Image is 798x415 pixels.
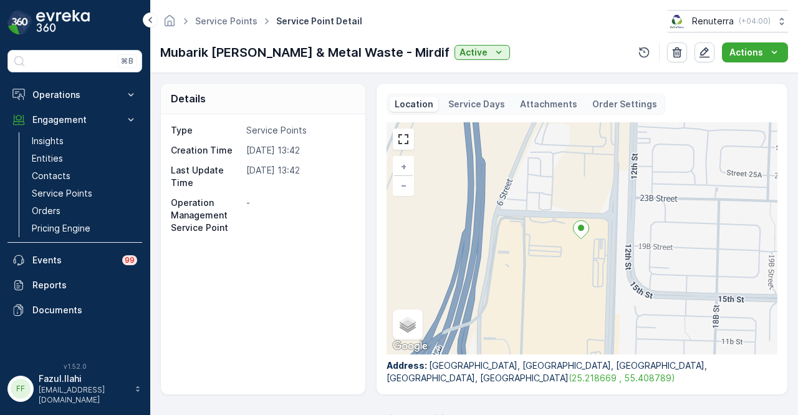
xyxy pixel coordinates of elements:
[171,197,241,234] p: Operation Management Service Point
[448,98,505,110] p: Service Days
[394,130,413,149] a: View Fullscreen
[722,42,788,62] button: Actions
[592,98,657,110] p: Order Settings
[36,10,90,35] img: logo_dark-DEwI_e13.png
[387,360,429,371] span: Address :
[394,157,413,176] a: Zoom In
[387,360,709,383] span: [GEOGRAPHIC_DATA], [GEOGRAPHIC_DATA], [GEOGRAPHIC_DATA], [GEOGRAPHIC_DATA], [GEOGRAPHIC_DATA]
[7,107,142,132] button: Engagement
[569,373,675,383] a: (25.218669 , 55.408789)
[668,10,788,32] button: Renuterra(+04:00)
[32,279,137,291] p: Reports
[7,373,142,405] button: FFFazul.Ilahi[EMAIL_ADDRESS][DOMAIN_NAME]
[246,197,352,234] p: -
[401,180,407,190] span: −
[32,254,115,266] p: Events
[171,144,241,157] p: Creation Time
[32,205,60,217] p: Orders
[27,202,142,220] a: Orders
[459,46,488,59] p: Active
[394,176,413,195] a: Zoom Out
[32,170,70,182] p: Contacts
[7,273,142,298] a: Reports
[39,373,128,385] p: Fazul.Ilahi
[32,222,90,235] p: Pricing Engine
[401,161,406,172] span: +
[160,43,449,62] p: Mubarik [PERSON_NAME] & Metal Waste - Mirdif
[195,16,257,26] a: Service Points
[27,132,142,150] a: Insights
[27,185,142,202] a: Service Points
[395,98,433,110] p: Location
[394,311,421,338] a: Layers
[246,124,352,137] p: Service Points
[32,304,137,316] p: Documents
[7,248,142,273] a: Events99
[454,45,510,60] button: Active
[32,135,64,147] p: Insights
[27,167,142,185] a: Contacts
[11,379,31,399] div: FF
[171,91,206,106] p: Details
[32,152,63,165] p: Entities
[246,164,352,189] p: [DATE] 13:42
[7,363,142,370] span: v 1.52.0
[7,298,142,323] a: Documents
[121,56,133,66] p: ⌘B
[27,150,142,167] a: Entities
[125,255,135,265] p: 99
[668,14,687,28] img: Screenshot_2024-07-26_at_13.33.01.png
[390,338,431,354] img: Google
[32,187,92,200] p: Service Points
[729,46,763,59] p: Actions
[163,19,176,29] a: Homepage
[171,124,241,137] p: Type
[390,338,431,354] a: Open this area in Google Maps (opens a new window)
[7,10,32,35] img: logo
[692,15,734,27] p: Renuterra
[171,164,241,189] p: Last Update Time
[274,15,365,27] span: Service Point Detail
[739,16,771,26] p: ( +04:00 )
[520,98,577,110] p: Attachments
[27,220,142,237] a: Pricing Engine
[39,385,128,405] p: [EMAIL_ADDRESS][DOMAIN_NAME]
[32,114,117,126] p: Engagement
[7,82,142,107] button: Operations
[246,144,352,157] p: [DATE] 13:42
[32,89,117,101] p: Operations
